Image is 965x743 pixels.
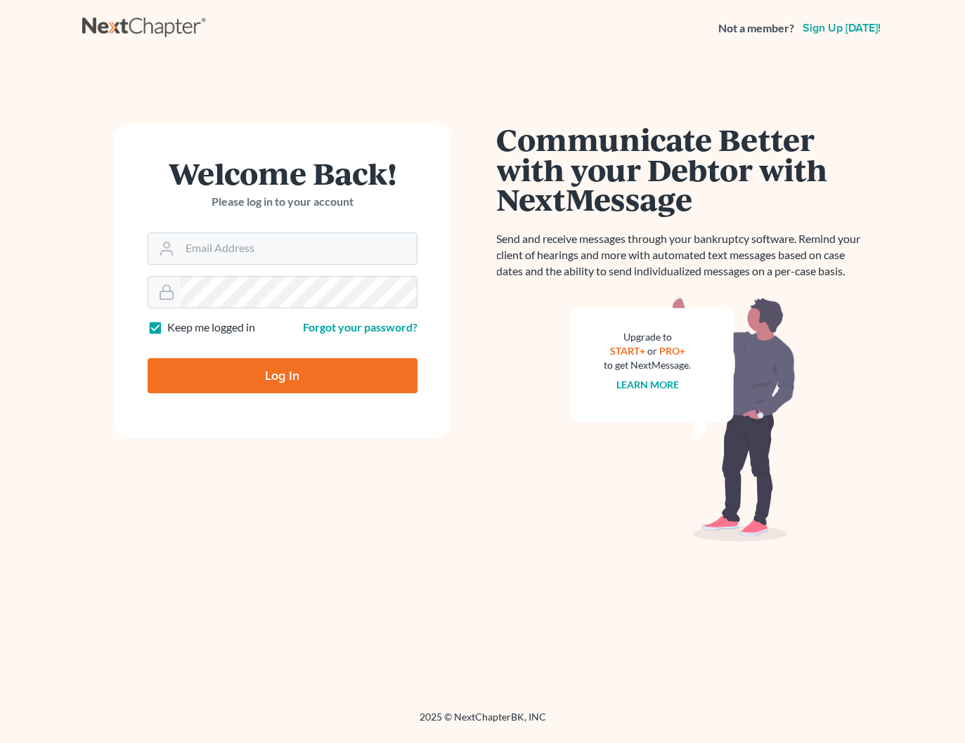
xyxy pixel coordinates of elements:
[610,345,645,357] a: START+
[604,330,692,344] div: Upgrade to
[659,345,685,357] a: PRO+
[148,194,417,210] p: Please log in to your account
[148,158,417,188] h1: Welcome Back!
[497,231,869,280] p: Send and receive messages through your bankruptcy software. Remind your client of hearings and mo...
[800,22,883,34] a: Sign up [DATE]!
[571,296,796,542] img: nextmessage_bg-59042aed3d76b12b5cd301f8e5b87938c9018125f34e5fa2b7a6b67550977c72.svg
[497,124,869,214] h1: Communicate Better with your Debtor with NextMessage
[180,233,417,264] input: Email Address
[82,710,883,735] div: 2025 © NextChapterBK, INC
[148,358,417,393] input: Log In
[604,358,692,372] div: to get NextMessage.
[718,20,794,37] strong: Not a member?
[303,320,417,334] a: Forgot your password?
[616,379,679,390] a: Learn more
[167,320,255,336] label: Keep me logged in
[647,345,657,357] span: or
